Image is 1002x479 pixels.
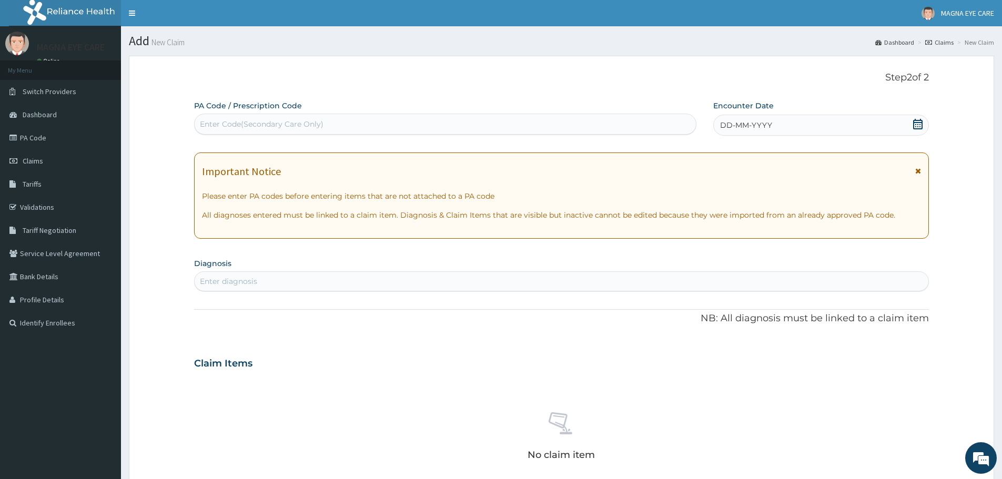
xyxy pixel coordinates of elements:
img: User Image [922,7,935,20]
h1: Add [129,34,994,48]
p: All diagnoses entered must be linked to a claim item. Diagnosis & Claim Items that are visible bu... [202,210,921,220]
label: Diagnosis [194,258,231,269]
h1: Important Notice [202,166,281,177]
p: No claim item [528,450,595,460]
span: Tariffs [23,179,42,189]
span: Dashboard [23,110,57,119]
h3: Claim Items [194,358,252,370]
label: PA Code / Prescription Code [194,100,302,111]
p: Please enter PA codes before entering items that are not attached to a PA code [202,191,921,201]
textarea: Type your message and hit 'Enter' [5,287,200,324]
span: We're online! [61,133,145,239]
p: NB: All diagnosis must be linked to a claim item [194,312,929,325]
span: Claims [23,156,43,166]
img: d_794563401_company_1708531726252_794563401 [19,53,43,79]
span: Tariff Negotiation [23,226,76,235]
div: Minimize live chat window [173,5,198,30]
img: User Image [5,32,29,55]
p: Step 2 of 2 [194,72,929,84]
span: MAGNA EYE CARE [941,8,994,18]
span: DD-MM-YYYY [720,120,772,130]
li: New Claim [955,38,994,47]
small: New Claim [149,38,185,46]
div: Enter diagnosis [200,276,257,287]
label: Encounter Date [713,100,774,111]
div: Enter Code(Secondary Care Only) [200,119,323,129]
a: Dashboard [875,38,914,47]
p: MAGNA EYE CARE [37,43,105,52]
span: Switch Providers [23,87,76,96]
div: Chat with us now [55,59,177,73]
a: Claims [925,38,954,47]
a: Online [37,57,62,65]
